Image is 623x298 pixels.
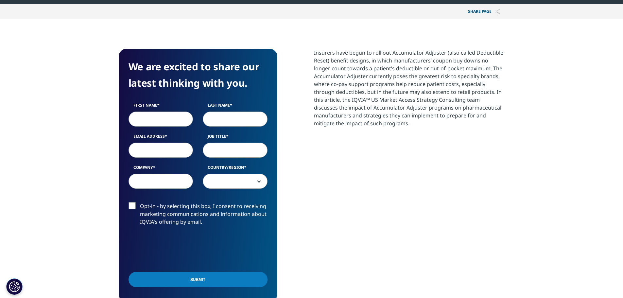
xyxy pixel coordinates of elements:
input: Submit [129,272,268,287]
h4: We are excited to share our latest thinking with you. [129,59,268,91]
div: Insurers have begun to roll out Accumulator Adjuster (also called Deductible Reset) benefit desig... [314,49,505,127]
p: Share PAGE [463,4,505,19]
label: First Name [129,102,193,112]
iframe: reCAPTCHA [129,236,228,262]
label: Country/Region [203,165,268,174]
label: Last Name [203,102,268,112]
img: Share PAGE [495,9,500,14]
label: Company [129,165,193,174]
label: Email Address [129,133,193,143]
button: Cookies Settings [6,278,23,295]
button: Share PAGEShare PAGE [463,4,505,19]
label: Opt-in - by selecting this box, I consent to receiving marketing communications and information a... [129,202,268,229]
label: Job Title [203,133,268,143]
